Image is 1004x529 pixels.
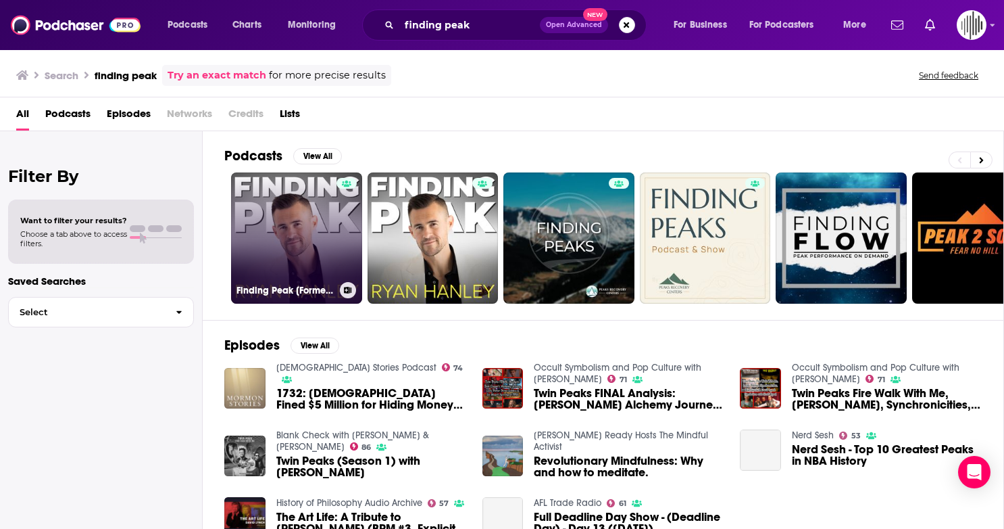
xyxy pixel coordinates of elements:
button: open menu [158,14,225,36]
button: View All [291,338,339,354]
a: 86 [350,442,372,451]
button: open menu [278,14,353,36]
a: 53 [839,432,861,440]
a: Episodes [107,103,151,131]
a: Lists [280,103,300,131]
button: Open AdvancedNew [540,17,608,33]
a: 1732: LDS Church Fined $5 Million for Hiding Money w/ Mark Pugsley [276,388,466,411]
img: Twin Peaks FINAL Analysis: Dale Cooper's Alchemy Journey, Laura Palmer Divine Goddess & Sex Magic... [482,368,524,409]
a: Podcasts [45,103,91,131]
p: Saved Searches [8,275,194,287]
span: 1732: [DEMOGRAPHIC_DATA] Fined $5 Million for Hiding Money w/ [PERSON_NAME] [276,388,466,411]
span: 74 [453,365,463,371]
img: User Profile [957,10,986,40]
span: Want to filter your results? [20,216,127,225]
span: Select [9,308,165,317]
button: Send feedback [915,70,982,81]
a: Matt Ready Hosts The Mindful Activist [534,430,708,453]
a: Finding Peak [Formerly The [PERSON_NAME] Show] [231,172,362,304]
button: open menu [834,14,883,36]
h3: Search [45,69,78,82]
a: Mormon Stories Podcast [276,362,436,373]
span: Networks [167,103,212,131]
span: for more precise results [269,68,386,83]
a: Occult Symbolism and Pop Culture with Isaac Weishaupt [534,362,701,385]
h2: Filter By [8,166,194,186]
a: Nerd Sesh [792,430,834,441]
a: Nerd Sesh - Top 10 Greatest Peaks in NBA History [740,430,781,471]
a: Occult Symbolism and Pop Culture with Isaac Weishaupt [792,362,959,385]
span: Choose a tab above to access filters. [20,229,127,248]
a: Blank Check with Griffin & David [276,430,429,453]
span: Credits [228,103,263,131]
button: View All [293,148,342,164]
span: 71 [620,377,627,383]
span: New [583,8,607,21]
h2: Podcasts [224,147,282,164]
a: AFL Trade Radio [534,497,601,509]
span: Twin Peaks (Season 1) with [PERSON_NAME] [276,455,466,478]
button: Select [8,297,194,327]
button: Show profile menu [957,10,986,40]
span: 71 [878,377,885,383]
span: 86 [361,444,371,451]
a: Charts [224,14,270,36]
a: Revolutionary Mindfulness: Why and how to meditate. [534,455,724,478]
a: PodcastsView All [224,147,342,164]
span: Podcasts [168,16,207,34]
button: open menu [741,14,834,36]
h2: Episodes [224,337,280,354]
a: Try an exact match [168,68,266,83]
a: 74 [442,363,463,371]
span: Charts [232,16,261,34]
span: Open Advanced [546,22,602,28]
a: All [16,103,29,131]
span: Twin Peaks FINAL Analysis: [PERSON_NAME] Alchemy Journey, [PERSON_NAME] Divine Goddess & Sex Magi... [534,388,724,411]
a: 61 [607,499,626,507]
h3: Finding Peak [Formerly The [PERSON_NAME] Show] [236,285,334,296]
span: 61 [619,501,626,507]
img: 1732: LDS Church Fined $5 Million for Hiding Money w/ Mark Pugsley [224,368,266,409]
a: Nerd Sesh - Top 10 Greatest Peaks in NBA History [792,444,982,467]
a: 71 [607,375,627,383]
a: Twin Peaks FINAL Analysis: Dale Cooper's Alchemy Journey, Laura Palmer Divine Goddess & Sex Magic... [534,388,724,411]
button: open menu [664,14,744,36]
a: Twin Peaks Fire Walk With Me, Laura Palmer, Synchronicities, Ron Garcia & David Lynch Symbolism w... [792,388,982,411]
span: Logged in as gpg2 [957,10,986,40]
input: Search podcasts, credits, & more... [399,14,540,36]
a: EpisodesView All [224,337,339,354]
span: Twin Peaks Fire Walk With Me, [PERSON_NAME], Synchronicities, [PERSON_NAME] & [PERSON_NAME] Symbo... [792,388,982,411]
a: 57 [428,499,449,507]
span: Monitoring [288,16,336,34]
div: Search podcasts, credits, & more... [375,9,659,41]
a: Show notifications dropdown [920,14,940,37]
img: Podchaser - Follow, Share and Rate Podcasts [11,12,141,38]
h3: finding peak [95,69,157,82]
span: 53 [851,433,861,439]
img: Twin Peaks (Season 1) with Eva Anderson [224,436,266,477]
a: Show notifications dropdown [886,14,909,37]
div: Open Intercom Messenger [958,456,990,488]
span: For Business [674,16,727,34]
span: 57 [439,501,449,507]
img: Revolutionary Mindfulness: Why and how to meditate. [482,436,524,477]
img: Twin Peaks Fire Walk With Me, Laura Palmer, Synchronicities, Ron Garcia & David Lynch Symbolism w... [740,368,781,409]
a: 71 [865,375,885,383]
span: For Podcasters [749,16,814,34]
span: More [843,16,866,34]
a: Twin Peaks (Season 1) with Eva Anderson [276,455,466,478]
a: History of Philosophy Audio Archive [276,497,422,509]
